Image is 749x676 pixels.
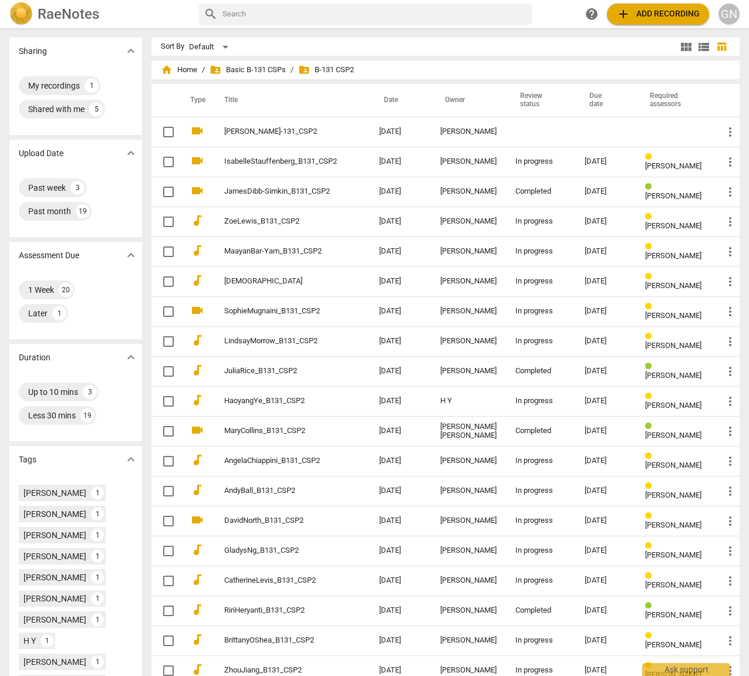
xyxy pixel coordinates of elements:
div: 19 [76,204,90,218]
button: Show more [122,246,140,264]
span: more_vert [723,155,737,169]
div: [DATE] [585,606,626,615]
div: In progress [515,516,566,525]
span: Review status: completed [645,362,656,371]
div: [DATE] [585,457,626,465]
a: ZhouJiang_B131_CSP2 [224,666,337,675]
div: 1 [91,613,104,626]
span: Review status: in progress [645,631,656,640]
a: IsabelleStauffenberg_B131_CSP2 [224,157,337,166]
div: [DATE] [585,217,626,226]
span: expand_more [124,44,138,58]
span: [PERSON_NAME] [645,371,701,380]
a: HaoyangYe_B131_CSP2 [224,397,337,405]
div: [DATE] [585,486,626,495]
span: Review status: in progress [645,153,656,161]
td: [DATE] [370,356,431,386]
div: [DATE] [585,337,626,346]
div: [PERSON_NAME] [440,127,497,136]
span: more_vert [723,215,737,229]
div: [DATE] [585,307,626,316]
div: [PERSON_NAME] [23,550,86,562]
a: LindsayMorrow_B131_CSP2 [224,337,337,346]
span: videocam [190,154,204,168]
span: more_vert [723,604,737,618]
th: Review status [506,84,575,117]
p: Assessment Due [19,249,79,262]
button: Show more [122,144,140,162]
a: Help [581,4,602,25]
span: Review status: in progress [645,661,656,670]
div: [PERSON_NAME] [440,636,497,645]
span: [PERSON_NAME] [645,550,701,559]
span: audiotrack [190,363,204,377]
div: Completed [515,606,566,615]
span: audiotrack [190,244,204,258]
div: [PERSON_NAME] [440,576,497,585]
div: [PERSON_NAME] [23,487,86,499]
span: Review status: in progress [645,332,656,341]
span: home [161,64,173,76]
div: [PERSON_NAME] [440,157,497,166]
span: more_vert [723,634,737,648]
a: BrittanyOShea_B131_CSP2 [224,636,337,645]
a: DavidNorth_B131_CSP2 [224,516,337,525]
td: [DATE] [370,416,431,446]
td: [DATE] [370,236,431,266]
div: [PERSON_NAME] [440,307,497,316]
div: Completed [515,187,566,196]
p: Upload Date [19,147,63,160]
input: Search [222,5,527,23]
div: In progress [515,546,566,555]
div: Default [189,38,232,56]
span: / [291,66,293,75]
div: [PERSON_NAME] [440,516,497,525]
span: Review status: in progress [645,542,656,550]
span: audiotrack [190,214,204,228]
span: more_vert [723,454,737,468]
td: [DATE] [370,386,431,416]
a: [DEMOGRAPHIC_DATA] [224,277,337,286]
span: audiotrack [190,573,204,587]
td: [DATE] [370,596,431,626]
span: Review status: in progress [645,272,656,281]
span: folder_shared [210,64,221,76]
th: Type [181,84,210,117]
div: Completed [515,367,566,376]
span: [PERSON_NAME] [645,580,701,589]
a: JamesDibb-Simkin_B131_CSP2 [224,187,337,196]
div: Past week [28,182,66,194]
h2: RaeNotes [38,6,99,22]
div: Less 30 mins [28,410,76,421]
p: Sharing [19,45,47,58]
div: 1 [91,655,104,668]
div: [PERSON_NAME] [23,593,86,604]
td: [DATE] [370,566,431,596]
a: GladysNg_B131_CSP2 [224,546,337,555]
span: more_vert [723,125,737,139]
span: videocam [190,303,204,317]
span: Review status: completed [645,422,656,431]
td: [DATE] [370,177,431,207]
span: Review status: in progress [645,302,656,311]
div: 1 [91,571,104,584]
button: Show more [122,349,140,366]
p: Tags [19,454,36,466]
td: [DATE] [370,626,431,655]
td: [DATE] [370,117,431,147]
button: Show more [122,451,140,468]
span: Review status: in progress [645,572,656,580]
div: Completed [515,427,566,435]
span: videocam [190,124,204,138]
span: audiotrack [190,273,204,288]
div: [DATE] [585,247,626,256]
div: 1 [91,508,104,520]
span: search [204,7,218,21]
span: Review status: completed [645,601,656,610]
div: [PERSON_NAME] [440,337,497,346]
span: more_vert [723,334,737,349]
div: 3 [70,181,85,195]
div: 1 [91,592,104,605]
td: [DATE] [370,147,431,177]
span: expand_more [124,452,138,467]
